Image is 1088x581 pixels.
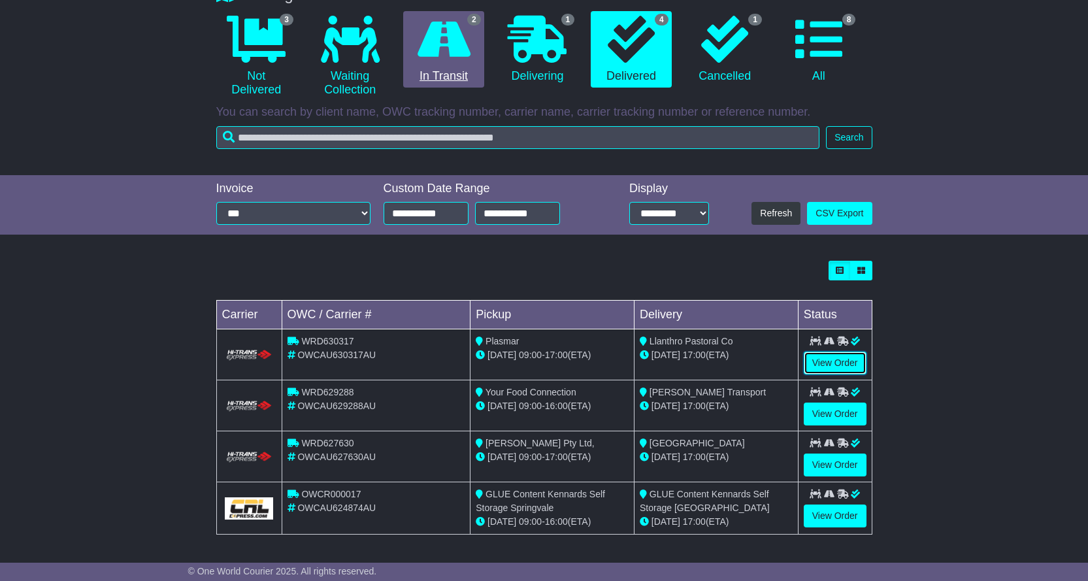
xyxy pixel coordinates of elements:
[842,14,856,25] span: 8
[683,350,706,360] span: 17:00
[476,348,629,362] div: - (ETA)
[640,515,793,529] div: (ETA)
[225,400,274,412] img: HiTrans.png
[301,336,354,346] span: WRD630317
[310,11,390,102] a: Waiting Collection
[486,438,595,448] span: [PERSON_NAME] Pty Ltd,
[476,489,605,513] span: GLUE Content Kennards Self Storage Springvale
[297,452,376,462] span: OWCAU627630AU
[807,202,872,225] a: CSV Export
[301,438,354,448] span: WRD627630
[486,387,576,397] span: Your Food Connection
[297,503,376,513] span: OWCAU624874AU
[297,401,376,411] span: OWCAU629288AU
[467,14,481,25] span: 2
[634,301,798,329] td: Delivery
[476,450,629,464] div: - (ETA)
[384,182,593,196] div: Custom Date Range
[650,438,745,448] span: [GEOGRAPHIC_DATA]
[545,350,568,360] span: 17:00
[225,497,274,520] img: GetCarrierServiceLogo
[519,452,542,462] span: 09:00
[640,450,793,464] div: (ETA)
[216,182,371,196] div: Invoice
[561,14,575,25] span: 1
[798,301,872,329] td: Status
[282,301,470,329] td: OWC / Carrier #
[804,505,866,527] a: View Order
[685,11,765,88] a: 1 Cancelled
[629,182,709,196] div: Display
[804,403,866,425] a: View Order
[476,515,629,529] div: - (ETA)
[804,352,866,374] a: View Order
[683,452,706,462] span: 17:00
[301,387,354,397] span: WRD629288
[519,401,542,411] span: 09:00
[301,489,361,499] span: OWCR000017
[297,350,376,360] span: OWCAU630317AU
[487,452,516,462] span: [DATE]
[519,516,542,527] span: 09:00
[640,489,770,513] span: GLUE Content Kennards Self Storage [GEOGRAPHIC_DATA]
[651,452,680,462] span: [DATE]
[470,301,635,329] td: Pickup
[487,401,516,411] span: [DATE]
[545,516,568,527] span: 16:00
[216,105,872,120] p: You can search by client name, OWC tracking number, carrier name, carrier tracking number or refe...
[280,14,293,25] span: 3
[403,11,484,88] a: 2 In Transit
[188,566,377,576] span: © One World Courier 2025. All rights reserved.
[650,387,766,397] span: [PERSON_NAME] Transport
[640,399,793,413] div: (ETA)
[545,452,568,462] span: 17:00
[751,202,800,225] button: Refresh
[591,11,671,88] a: 4 Delivered
[651,516,680,527] span: [DATE]
[487,516,516,527] span: [DATE]
[683,401,706,411] span: 17:00
[487,350,516,360] span: [DATE]
[497,11,578,88] a: 1 Delivering
[225,349,274,361] img: HiTrans.png
[651,401,680,411] span: [DATE]
[826,126,872,149] button: Search
[216,11,297,102] a: 3 Not Delivered
[778,11,859,88] a: 8 All
[748,14,762,25] span: 1
[519,350,542,360] span: 09:00
[225,451,274,463] img: HiTrans.png
[640,348,793,362] div: (ETA)
[650,336,733,346] span: Llanthro Pastoral Co
[476,399,629,413] div: - (ETA)
[486,336,519,346] span: Plasmar
[545,401,568,411] span: 16:00
[216,301,282,329] td: Carrier
[655,14,668,25] span: 4
[804,454,866,476] a: View Order
[683,516,706,527] span: 17:00
[651,350,680,360] span: [DATE]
